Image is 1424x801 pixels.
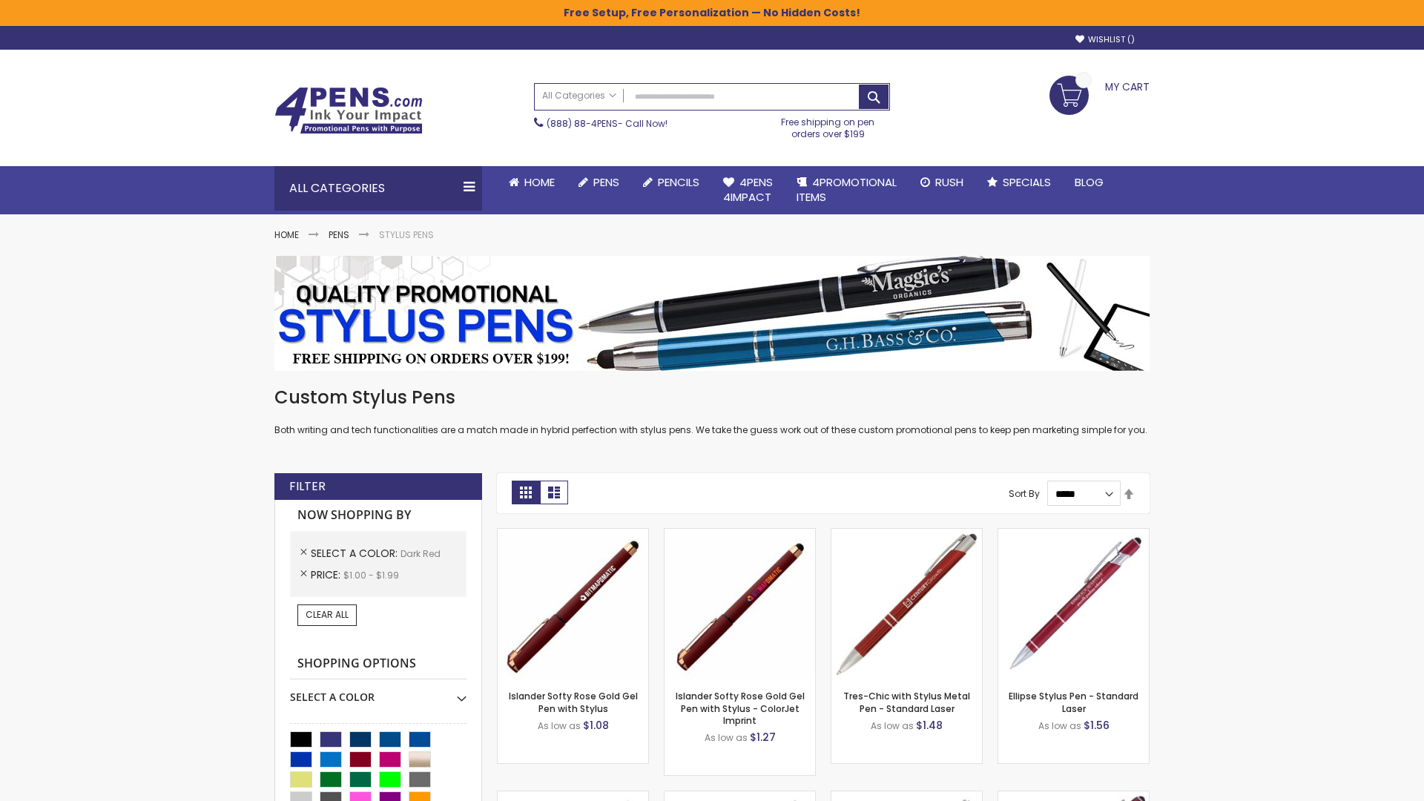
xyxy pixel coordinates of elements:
[509,690,638,714] a: Islander Softy Rose Gold Gel Pen with Stylus
[766,111,891,140] div: Free shipping on pen orders over $199
[524,174,555,190] span: Home
[1075,34,1135,45] a: Wishlist
[274,386,1150,437] div: Both writing and tech functionalities are a match made in hybrid perfection with stylus pens. We ...
[311,546,400,561] span: Select A Color
[665,529,815,679] img: Islander Softy Rose Gold Gel Pen with Stylus - ColorJet Imprint-Dark Red
[1009,487,1040,500] label: Sort By
[538,719,581,732] span: As low as
[998,528,1149,541] a: Ellipse Stylus Pen - Standard Laser-Dark Red
[274,256,1150,371] img: Stylus Pens
[665,528,815,541] a: Islander Softy Rose Gold Gel Pen with Stylus - ColorJet Imprint-Dark Red
[831,528,982,541] a: Tres-Chic with Stylus Metal Pen - Standard Laser-Dark Red
[498,529,648,679] img: Islander Softy Rose Gold Gel Pen with Stylus-Dark Red
[658,174,699,190] span: Pencils
[909,166,975,199] a: Rush
[1038,719,1081,732] span: As low as
[274,228,299,241] a: Home
[274,166,482,211] div: All Categories
[311,567,343,582] span: Price
[274,386,1150,409] h1: Custom Stylus Pens
[542,90,616,102] span: All Categories
[290,648,467,680] strong: Shopping Options
[379,228,434,241] strong: Stylus Pens
[1063,166,1115,199] a: Blog
[916,718,943,733] span: $1.48
[975,166,1063,199] a: Specials
[290,500,467,531] strong: Now Shopping by
[535,84,624,108] a: All Categories
[329,228,349,241] a: Pens
[274,87,423,134] img: 4Pens Custom Pens and Promotional Products
[871,719,914,732] span: As low as
[593,174,619,190] span: Pens
[289,478,326,495] strong: Filter
[400,547,441,560] span: Dark Red
[497,166,567,199] a: Home
[343,569,399,581] span: $1.00 - $1.99
[998,529,1149,679] img: Ellipse Stylus Pen - Standard Laser-Dark Red
[676,690,805,726] a: Islander Softy Rose Gold Gel Pen with Stylus - ColorJet Imprint
[567,166,631,199] a: Pens
[1009,690,1138,714] a: Ellipse Stylus Pen - Standard Laser
[512,481,540,504] strong: Grid
[935,174,963,190] span: Rush
[750,730,776,745] span: $1.27
[785,166,909,214] a: 4PROMOTIONALITEMS
[1075,174,1104,190] span: Blog
[1084,718,1110,733] span: $1.56
[290,679,467,705] div: Select A Color
[297,604,357,625] a: Clear All
[583,718,609,733] span: $1.08
[711,166,785,214] a: 4Pens4impact
[306,608,349,621] span: Clear All
[831,529,982,679] img: Tres-Chic with Stylus Metal Pen - Standard Laser-Dark Red
[843,690,970,714] a: Tres-Chic with Stylus Metal Pen - Standard Laser
[547,117,618,130] a: (888) 88-4PENS
[631,166,711,199] a: Pencils
[547,117,667,130] span: - Call Now!
[498,528,648,541] a: Islander Softy Rose Gold Gel Pen with Stylus-Dark Red
[1003,174,1051,190] span: Specials
[797,174,897,205] span: 4PROMOTIONAL ITEMS
[705,731,748,744] span: As low as
[723,174,773,205] span: 4Pens 4impact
